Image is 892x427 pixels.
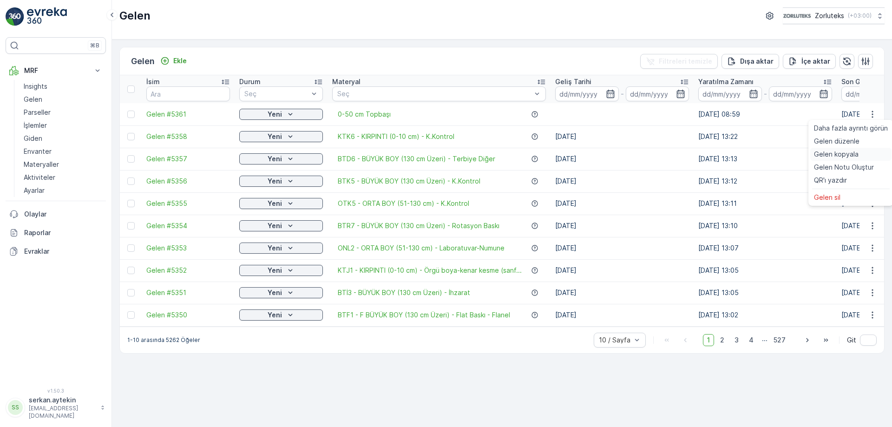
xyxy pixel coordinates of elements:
[268,221,282,230] p: Yeni
[146,221,230,230] a: Gelen #5354
[24,173,55,182] p: Aktiviteler
[338,110,391,119] span: 0-50 cm Topbaşı
[24,186,45,195] p: Ayarlar
[337,89,531,99] p: Seç
[146,310,230,320] span: Gelen #5350
[338,266,522,275] a: KTJ1 - KIRPINTI (0-10 cm) - Örgü boya-kenar kesme (sanf...
[338,243,505,253] a: ONL2 - ORTA BOY (51-130 cm) - Laboratuvar-Numune
[146,177,230,186] a: Gelen #5356
[239,243,323,254] button: Yeni
[703,334,714,346] span: 1
[814,193,840,202] span: Gelen sil
[24,147,52,156] p: Envanter
[24,160,59,169] p: Materyaller
[239,176,323,187] button: Yeni
[24,95,42,104] p: Gelen
[146,199,230,208] a: Gelen #5355
[694,148,837,170] td: [DATE] 13:13
[338,288,470,297] a: BTİ3 - BÜYÜK BOY (130 cm Üzeri) - İhzarat
[20,158,106,171] a: Materyaller
[551,237,694,259] td: [DATE]
[239,287,323,298] button: Yeni
[146,154,230,164] a: Gelen #5357
[810,135,892,148] a: Gelen düzenle
[698,86,762,101] input: dd/mm/yyyy
[847,335,856,345] span: Git
[621,88,624,99] p: -
[659,57,712,66] p: Filtreleri temizle
[6,205,106,223] a: Olaylar
[20,171,106,184] a: Aktiviteler
[551,282,694,304] td: [DATE]
[268,177,282,186] p: Yeni
[769,86,833,101] input: dd/mm/yyyy
[146,243,230,253] a: Gelen #5353
[764,88,767,99] p: -
[146,110,230,119] a: Gelen #5361
[127,155,135,163] div: Toggle Row Selected
[24,108,51,117] p: Parseller
[20,93,106,106] a: Gelen
[783,54,836,69] button: İçe aktar
[338,154,495,164] a: BTD6 - BÜYÜK BOY (130 cm Üzeri) - Terbiye Diğer
[239,198,323,209] button: Yeni
[131,55,155,68] p: Gelen
[239,265,323,276] button: Yeni
[157,55,190,66] button: Ekle
[338,310,510,320] a: BTF1 - F BÜYÜK BOY (130 cm Üzeri) - Flat Baskı - Flanel
[146,77,160,86] p: İsim
[740,57,774,66] p: Dışa aktar
[332,77,361,86] p: Materyal
[810,148,892,161] a: Gelen kopyala
[814,124,888,133] span: Daha fazla ayrıntı görün
[268,288,282,297] p: Yeni
[127,336,200,344] p: 1-10 arasında 5262 Öğeler
[127,111,135,118] div: Toggle Row Selected
[239,109,323,120] button: Yeni
[769,334,790,346] span: 527
[694,259,837,282] td: [DATE] 13:05
[694,192,837,215] td: [DATE] 13:11
[146,288,230,297] span: Gelen #5351
[6,388,106,394] span: v 1.50.3
[716,334,728,346] span: 2
[6,395,106,420] button: SSserkan.aytekin[EMAIL_ADDRESS][DOMAIN_NAME]
[20,184,106,197] a: Ayarlar
[127,311,135,319] div: Toggle Row Selected
[783,11,811,21] img: 6-1-9-3_wQBzyll.png
[127,200,135,207] div: Toggle Row Selected
[551,304,694,326] td: [DATE]
[29,405,96,420] p: [EMAIL_ADDRESS][DOMAIN_NAME]
[173,56,187,66] p: Ekle
[239,220,323,231] button: Yeni
[338,199,469,208] a: OTK5 - ORTA BOY (51-130 cm) - K.Kontrol
[239,131,323,142] button: Yeni
[801,57,830,66] p: İçe aktar
[20,80,106,93] a: Insights
[146,132,230,141] a: Gelen #5358
[119,8,151,23] p: Gelen
[338,132,454,141] span: KTK6 - KIRPINTI (0-10 cm) - K.Kontrol
[268,132,282,141] p: Yeni
[127,267,135,274] div: Toggle Row Selected
[146,86,230,101] input: Ara
[8,400,23,415] div: SS
[127,133,135,140] div: Toggle Row Selected
[745,334,758,346] span: 4
[29,395,96,405] p: serkan.aytekin
[338,221,499,230] a: BTR7 - BÜYÜK BOY (130 cm Üzeri) - Rotasyon Baskı
[24,247,102,256] p: Evraklar
[24,82,47,91] p: Insights
[551,125,694,148] td: [DATE]
[24,66,87,75] p: MRF
[6,61,106,80] button: MRF
[626,86,689,101] input: dd/mm/yyyy
[6,223,106,242] a: Raporlar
